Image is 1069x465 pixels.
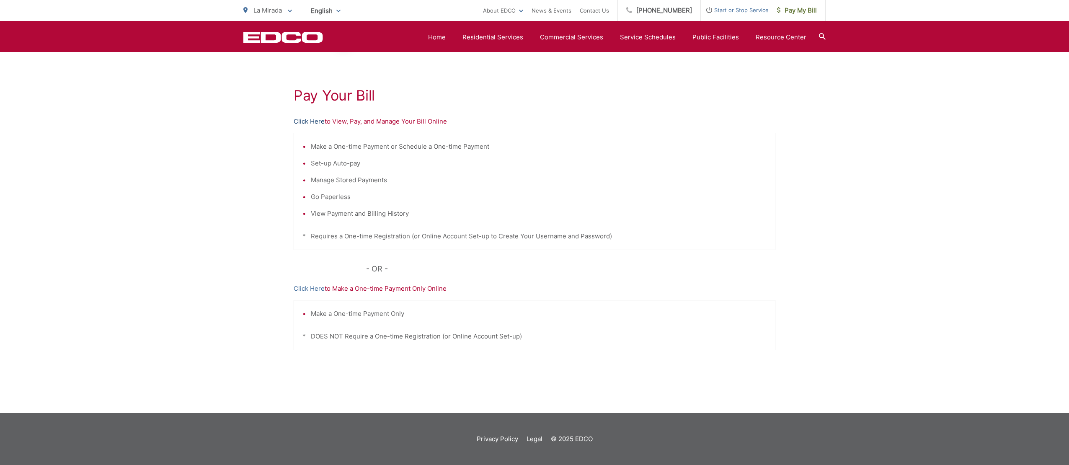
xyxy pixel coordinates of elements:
a: Privacy Policy [477,434,518,444]
li: View Payment and Billing History [311,209,767,219]
a: Click Here [294,116,325,127]
p: © 2025 EDCO [551,434,593,444]
a: Contact Us [580,5,609,15]
a: About EDCO [483,5,523,15]
p: to View, Pay, and Manage Your Bill Online [294,116,775,127]
a: Resource Center [756,32,806,42]
li: Manage Stored Payments [311,175,767,185]
a: Service Schedules [620,32,676,42]
a: Click Here [294,284,325,294]
h1: Pay Your Bill [294,87,775,104]
p: to Make a One-time Payment Only Online [294,284,775,294]
a: Residential Services [462,32,523,42]
span: Pay My Bill [777,5,817,15]
a: Commercial Services [540,32,603,42]
a: Home [428,32,446,42]
span: English [305,3,347,18]
li: Go Paperless [311,192,767,202]
a: EDCD logo. Return to the homepage. [243,31,323,43]
a: Public Facilities [692,32,739,42]
p: * DOES NOT Require a One-time Registration (or Online Account Set-up) [302,331,767,341]
span: La Mirada [253,6,282,14]
p: * Requires a One-time Registration (or Online Account Set-up to Create Your Username and Password) [302,231,767,241]
a: Legal [527,434,542,444]
p: - OR - [366,263,776,275]
li: Make a One-time Payment or Schedule a One-time Payment [311,142,767,152]
a: News & Events [532,5,571,15]
li: Make a One-time Payment Only [311,309,767,319]
li: Set-up Auto-pay [311,158,767,168]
